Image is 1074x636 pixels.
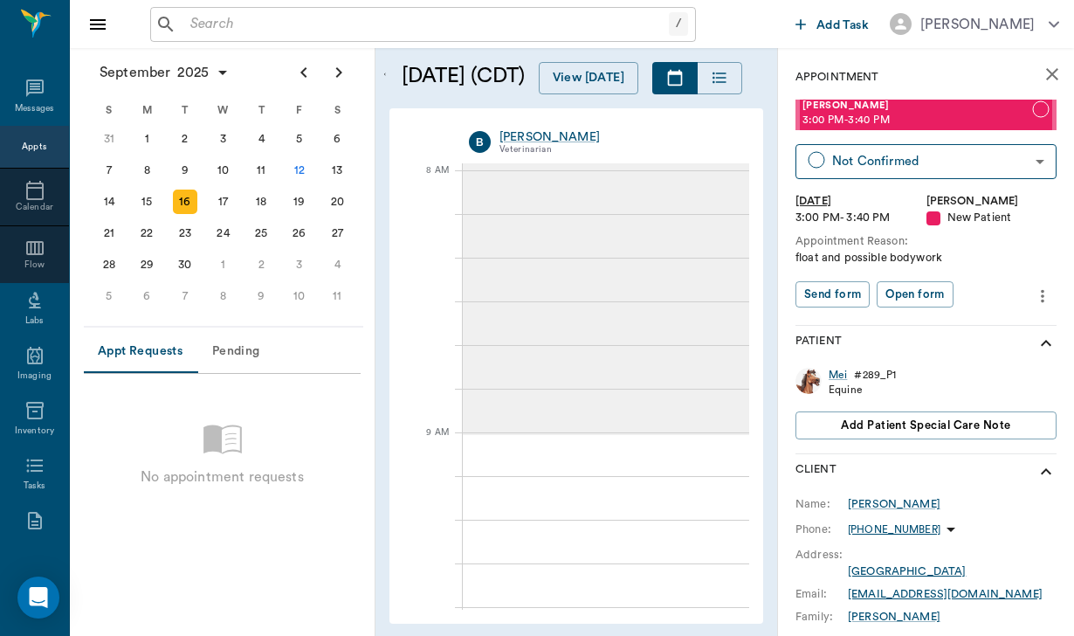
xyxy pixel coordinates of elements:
[325,221,349,245] div: Saturday, September 27, 2025
[802,112,1032,129] span: 3:00 PM - 3:40 PM
[211,190,236,214] div: Wednesday, September 17, 2025
[539,62,638,94] button: View [DATE]
[788,8,876,40] button: Add Task
[1036,333,1057,354] svg: show more
[134,158,159,183] div: Monday, September 8, 2025
[96,60,174,85] span: September
[134,127,159,151] div: Monday, September 1, 2025
[173,221,197,245] div: Tuesday, September 23, 2025
[84,331,196,373] button: Appt Requests
[325,284,349,308] div: Saturday, October 11, 2025
[795,609,848,625] div: Family:
[174,60,212,85] span: 2025
[242,97,280,123] div: T
[287,252,312,277] div: Friday, October 3, 2025
[795,233,1057,250] div: Appointment Reason:
[795,368,822,394] img: Profile Image
[249,221,273,245] div: Thursday, September 25, 2025
[17,577,59,619] div: Open Intercom Messenger
[1035,57,1070,92] button: close
[204,97,243,123] div: W
[173,190,197,214] div: Tuesday, September 16, 2025
[841,416,1010,435] span: Add patient Special Care Note
[795,547,848,563] div: Address:
[97,221,121,245] div: Sunday, September 21, 2025
[1036,461,1057,482] svg: show more
[173,284,197,308] div: Tuesday, October 7, 2025
[249,284,273,308] div: Thursday, October 9, 2025
[97,190,121,214] div: Sunday, September 14, 2025
[80,7,115,42] button: Close drawer
[795,586,848,602] div: Email:
[795,496,848,512] div: Name:
[287,158,312,183] div: Today, Friday, September 12, 2025
[403,424,449,467] div: 9 AM
[173,158,197,183] div: Tuesday, September 9, 2025
[403,162,449,205] div: 8 AM
[848,522,940,537] p: [PHONE_NUMBER]
[832,151,1029,171] div: Not Confirmed
[499,128,729,146] a: [PERSON_NAME]
[134,221,159,245] div: Monday, September 22, 2025
[211,284,236,308] div: Wednesday, October 8, 2025
[321,55,356,90] button: Next page
[84,331,361,373] div: Appointment request tabs
[848,496,940,512] div: [PERSON_NAME]
[402,62,525,90] h5: [DATE] (CDT)
[287,284,312,308] div: Friday, October 10, 2025
[795,69,878,86] p: Appointment
[249,127,273,151] div: Thursday, September 4, 2025
[15,425,54,438] div: Inventory
[325,158,349,183] div: Saturday, September 13, 2025
[249,190,273,214] div: Thursday, September 18, 2025
[287,190,312,214] div: Friday, September 19, 2025
[920,14,1035,35] div: [PERSON_NAME]
[848,609,940,625] div: [PERSON_NAME]
[24,480,45,493] div: Tasks
[926,210,1057,226] div: New Patient
[134,252,159,277] div: Monday, September 29, 2025
[848,566,966,577] a: [GEOGRAPHIC_DATA]
[15,102,55,115] div: Messages
[669,12,688,36] div: /
[795,522,848,537] div: Phone:
[97,252,121,277] div: Sunday, September 28, 2025
[829,368,847,383] a: Mei
[25,315,44,328] div: Labs
[499,142,729,157] div: Veterinarian
[166,97,204,123] div: T
[795,210,926,226] div: 3:00 PM - 3:40 PM
[795,250,1057,266] div: float and possible bodywork
[795,193,926,210] div: [DATE]
[287,221,312,245] div: Friday, September 26, 2025
[211,158,236,183] div: Wednesday, September 10, 2025
[97,158,121,183] div: Sunday, September 7, 2025
[17,370,52,383] div: Imaging
[286,55,321,90] button: Previous page
[173,127,197,151] div: Tuesday, September 2, 2025
[325,252,349,277] div: Saturday, October 4, 2025
[211,221,236,245] div: Wednesday, September 24, 2025
[325,190,349,214] div: Saturday, September 20, 2025
[90,97,128,123] div: S
[795,411,1057,439] button: Add patient Special Care Note
[97,284,121,308] div: Sunday, October 5, 2025
[795,461,836,482] p: Client
[211,252,236,277] div: Wednesday, October 1, 2025
[280,97,319,123] div: F
[926,193,1057,210] div: [PERSON_NAME]
[795,281,870,308] button: Send form
[183,12,669,37] input: Search
[802,100,1032,112] span: [PERSON_NAME]
[134,284,159,308] div: Monday, October 6, 2025
[382,41,388,108] button: Open calendar
[287,127,312,151] div: Friday, September 5, 2025
[128,97,167,123] div: M
[469,131,491,153] div: B
[325,127,349,151] div: Saturday, September 6, 2025
[318,97,356,123] div: S
[134,190,159,214] div: Monday, September 15, 2025
[91,55,238,90] button: September2025
[829,383,896,397] div: Equine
